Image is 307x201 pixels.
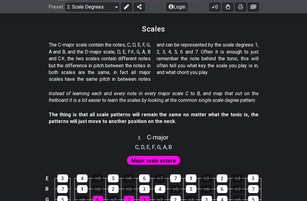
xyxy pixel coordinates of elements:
[248,185,259,193] div: 7
[139,143,141,151] span: ,
[43,173,51,184] td: E
[217,185,227,193] div: 6
[92,174,103,182] div: ♭5
[43,184,51,194] td: B
[132,142,175,151] section: Scale pitch classes
[209,2,220,11] button: 0
[138,135,147,142] span: 3 .
[166,143,169,151] span: ,
[141,143,145,151] span: D
[49,112,259,124] strong: The thing is that all scale patterns will remain the same no matter what the tonic is, the patter...
[202,185,212,193] div: ♭6
[248,174,259,182] div: 3
[108,174,119,182] div: 5
[147,134,169,141] span: C - major
[186,174,196,182] div: 1
[121,2,132,11] button: Edit Preset
[170,185,181,193] div: ♭5
[222,2,233,11] button: Toggle Dexterity for all fretkits
[49,42,259,83] p: The C-major scale contain the notes, C, D, E, F, G, A and B, and the D-major scale, D, E, F♯, G, ...
[66,2,119,11] select: Preset
[123,174,134,182] div: ♭6
[57,185,68,193] div: 7
[145,143,147,151] span: ,
[124,185,134,193] div: ♭3
[57,174,68,182] div: 3
[77,185,87,193] div: 1
[155,143,157,151] span: ,
[166,2,187,11] button: Login
[201,174,212,182] div: ♭2
[170,174,181,182] div: 7
[48,4,63,10] span: Preset
[155,174,165,182] div: ♭7
[147,143,150,151] span: E
[155,185,165,193] div: 4
[232,174,243,182] div: ♭3
[93,185,103,193] div: ♭2
[235,2,246,11] button: Print
[77,174,87,182] div: 4
[134,2,145,11] button: Share Preset
[108,185,119,193] div: 2
[163,143,166,151] span: A
[157,143,161,151] span: G
[49,91,259,103] em: Instead of learning each and every note in every major scale C to B, and map that out on the fret...
[142,26,165,32] h2: Scales
[139,174,150,182] div: 6
[152,143,155,151] span: F
[139,185,150,193] div: 3
[233,185,243,193] div: ♭7
[186,185,196,193] div: 5
[169,143,172,151] span: B
[248,2,259,11] button: Create image
[135,143,139,151] span: C
[131,156,176,165] span: First enable full edit mode to edit
[217,174,227,182] div: 2
[150,143,152,151] span: ,
[161,143,163,151] span: ,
